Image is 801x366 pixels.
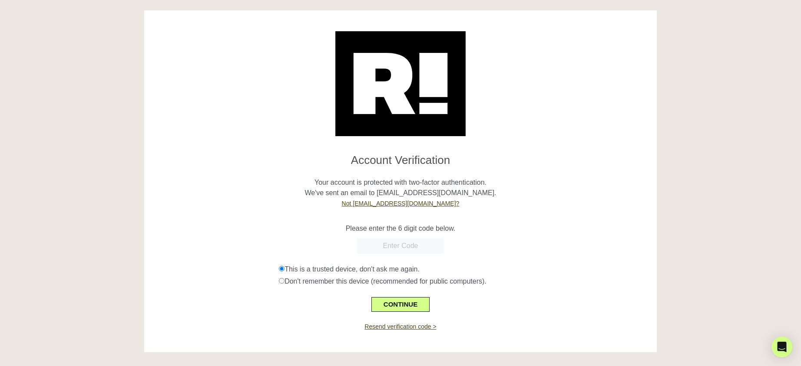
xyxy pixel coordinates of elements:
[279,264,650,274] div: This is a trusted device, don't ask me again.
[151,223,650,234] p: Please enter the 6 digit code below.
[371,297,430,312] button: CONTINUE
[771,337,792,357] div: Open Intercom Messenger
[364,323,436,330] a: Resend verification code >
[335,31,466,136] img: Retention.com
[357,238,444,254] input: Enter Code
[151,167,650,209] p: Your account is protected with two-factor authentication. We've sent an email to [EMAIL_ADDRESS][...
[151,147,650,167] h1: Account Verification
[279,276,650,287] div: Don't remember this device (recommended for public computers).
[342,200,460,207] a: Not [EMAIL_ADDRESS][DOMAIN_NAME]?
